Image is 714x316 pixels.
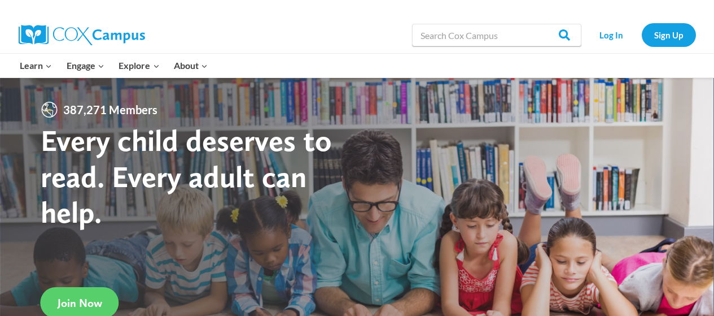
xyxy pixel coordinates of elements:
img: Cox Campus [19,25,145,45]
nav: Secondary Navigation [587,23,696,46]
span: Join Now [58,296,102,310]
span: 387,271 Members [59,101,162,119]
a: Log In [587,23,636,46]
span: Explore [119,58,159,73]
strong: Every child deserves to read. Every adult can help. [41,122,332,230]
input: Search Cox Campus [412,24,581,46]
nav: Primary Navigation [13,54,215,77]
span: About [174,58,208,73]
span: Learn [20,58,52,73]
a: Sign Up [642,23,696,46]
span: Engage [67,58,104,73]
